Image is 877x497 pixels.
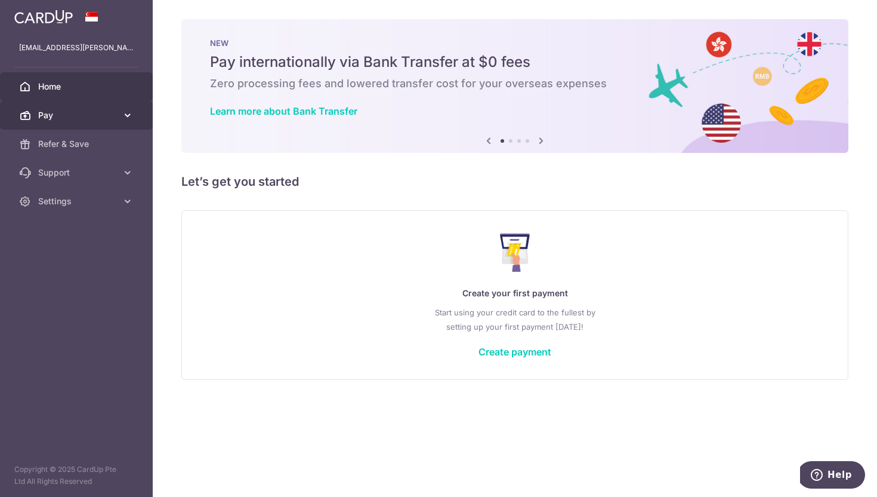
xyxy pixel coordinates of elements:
[38,109,117,121] span: Pay
[38,81,117,93] span: Home
[500,234,530,272] img: Make Payment
[181,172,848,191] h5: Let’s get you started
[14,10,73,24] img: CardUp
[38,195,117,207] span: Settings
[800,461,865,491] iframe: Opens a widget where you can find more information
[38,138,117,150] span: Refer & Save
[210,38,820,48] p: NEW
[210,76,820,91] h6: Zero processing fees and lowered transfer cost for your overseas expenses
[38,167,117,179] span: Support
[181,19,848,153] img: Bank transfer banner
[478,346,551,358] a: Create payment
[206,286,824,300] p: Create your first payment
[210,53,820,72] h5: Pay internationally via Bank Transfer at $0 fees
[206,305,824,334] p: Start using your credit card to the fullest by setting up your first payment [DATE]!
[19,42,134,54] p: [EMAIL_ADDRESS][PERSON_NAME][DOMAIN_NAME]
[210,105,357,117] a: Learn more about Bank Transfer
